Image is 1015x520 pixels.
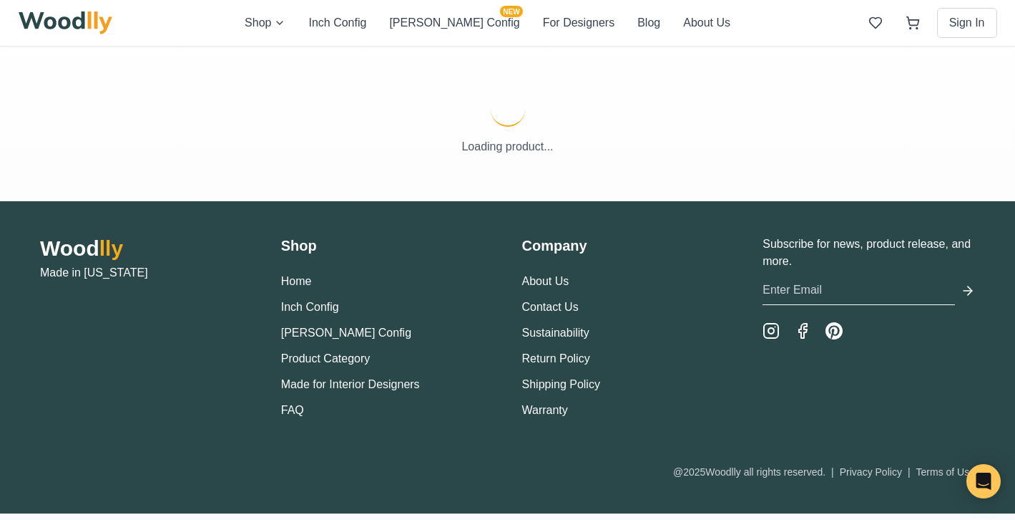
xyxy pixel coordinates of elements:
[500,6,522,17] span: NEW
[840,466,902,478] a: Privacy Policy
[281,324,411,342] button: [PERSON_NAME] Config
[281,275,312,287] a: Home
[40,264,252,281] p: Made in [US_STATE]
[19,11,113,34] img: Woodlly
[245,14,285,32] button: Shop
[522,327,589,339] a: Sustainability
[637,14,660,32] button: Blog
[763,236,975,270] p: Subscribe for news, product release, and more.
[763,322,780,340] a: Instagram
[683,14,730,32] button: About Us
[281,404,304,416] a: FAQ
[522,301,579,313] a: Contact Us
[522,404,568,416] a: Warranty
[916,466,975,478] a: Terms of Use
[908,466,911,478] span: |
[673,465,975,479] div: @ 2025 Woodlly all rights reserved.
[308,14,366,32] button: Inch Config
[522,352,590,365] a: Return Policy
[937,8,997,38] button: Sign In
[389,14,519,32] button: [PERSON_NAME] ConfigNEW
[281,236,494,256] h3: Shop
[522,378,600,390] a: Shipping Policy
[966,464,1001,499] div: Open Intercom Messenger
[19,138,997,155] p: Loading product...
[825,322,843,340] a: Pinterest
[763,276,955,305] input: Enter Email
[99,236,123,260] span: lly
[281,299,339,316] button: Inch Config
[831,466,834,478] span: |
[543,14,614,32] button: For Designers
[40,236,252,261] h2: Wood
[281,352,371,365] a: Product Category
[794,322,811,340] a: Facebook
[281,378,420,390] a: Made for Interior Designers
[522,236,735,256] h3: Company
[522,275,569,287] a: About Us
